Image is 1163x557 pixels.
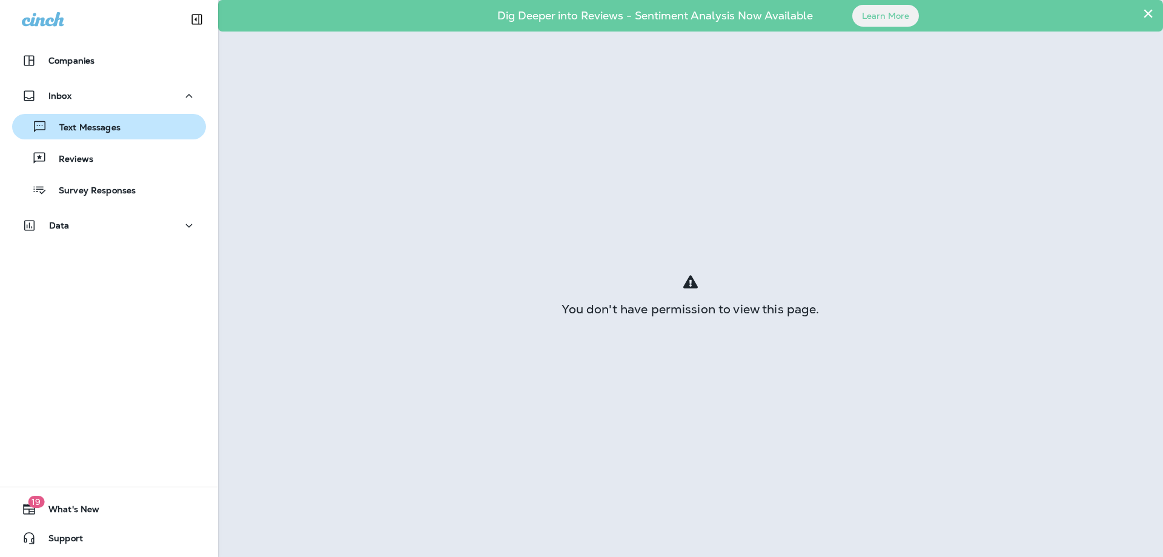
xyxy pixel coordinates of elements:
[12,177,206,202] button: Survey Responses
[12,48,206,73] button: Companies
[28,496,44,508] span: 19
[12,84,206,108] button: Inbox
[36,533,83,548] span: Support
[852,5,919,27] button: Learn More
[12,526,206,550] button: Support
[462,14,848,18] p: Dig Deeper into Reviews - Sentiment Analysis Now Available
[36,504,99,519] span: What's New
[180,7,214,32] button: Collapse Sidebar
[218,304,1163,314] div: You don't have permission to view this page.
[47,154,93,165] p: Reviews
[12,213,206,238] button: Data
[47,122,121,134] p: Text Messages
[47,185,136,197] p: Survey Responses
[12,145,206,171] button: Reviews
[12,497,206,521] button: 19What's New
[49,221,70,230] p: Data
[48,91,71,101] p: Inbox
[48,56,94,65] p: Companies
[1142,4,1154,23] button: Close
[12,114,206,139] button: Text Messages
